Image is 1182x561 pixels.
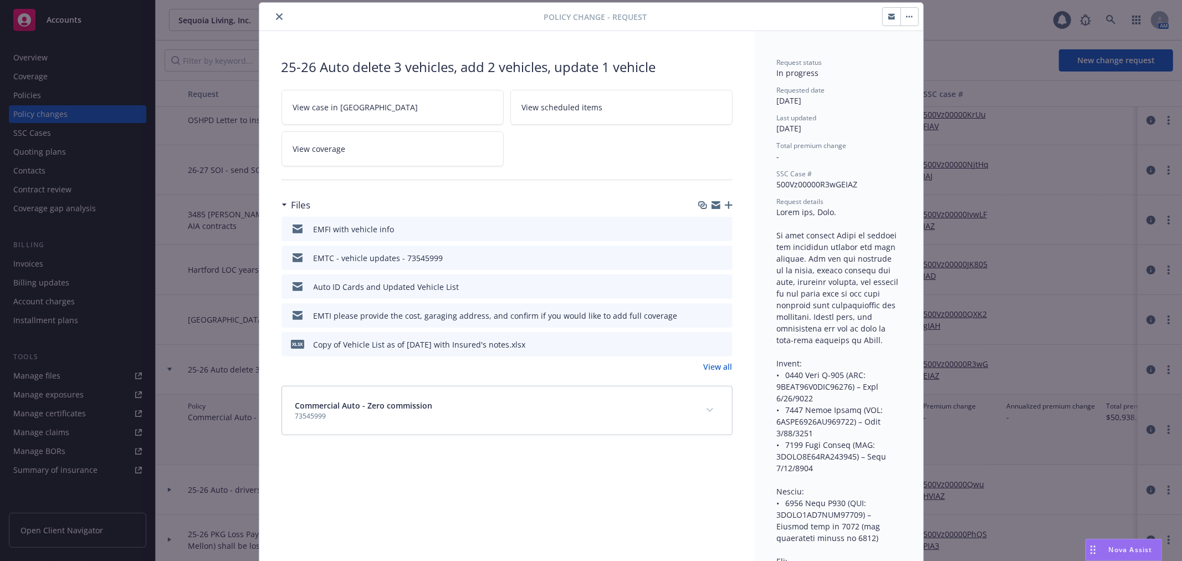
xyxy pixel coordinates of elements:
[777,113,817,123] span: Last updated
[777,179,858,190] span: 500Vz00000R3wGEIAZ
[1086,539,1162,561] button: Nova Assist
[777,95,802,106] span: [DATE]
[718,310,728,322] button: preview file
[282,58,733,76] div: 25-26 Auto delete 3 vehicles, add 2 vehicles, update 1 vehicle
[777,141,847,150] span: Total premium change
[704,361,733,373] a: View all
[700,223,709,235] button: download file
[282,386,732,435] div: Commercial Auto - Zero commission73545999expand content
[700,252,709,264] button: download file
[701,401,719,419] button: expand content
[522,101,603,113] span: View scheduled items
[777,123,802,134] span: [DATE]
[700,281,709,293] button: download file
[1086,539,1100,560] div: Drag to move
[700,310,709,322] button: download file
[293,101,418,113] span: View case in [GEOGRAPHIC_DATA]
[1109,545,1153,554] span: Nova Assist
[544,11,647,23] span: Policy change - Request
[314,252,443,264] div: EMTC - vehicle updates - 73545999
[777,169,812,178] span: SSC Case #
[314,339,526,350] div: Copy of Vehicle List as of [DATE] with Insured's notes.xlsx
[282,131,504,166] a: View coverage
[777,197,824,206] span: Request details
[282,198,311,212] div: Files
[777,68,819,78] span: In progress
[291,198,311,212] h3: Files
[295,400,433,411] span: Commercial Auto - Zero commission
[293,143,346,155] span: View coverage
[510,90,733,125] a: View scheduled items
[314,281,459,293] div: Auto ID Cards and Updated Vehicle List
[718,252,728,264] button: preview file
[718,339,728,350] button: preview file
[718,223,728,235] button: preview file
[295,411,433,421] span: 73545999
[777,85,825,95] span: Requested date
[314,223,395,235] div: EMFI with vehicle info
[700,339,709,350] button: download file
[718,281,728,293] button: preview file
[314,310,678,322] div: EMTI please provide the cost, garaging address, and confirm if you would like to add full coverage
[273,10,286,23] button: close
[777,151,780,162] span: -
[777,58,822,67] span: Request status
[291,340,304,348] span: xlsx
[282,90,504,125] a: View case in [GEOGRAPHIC_DATA]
